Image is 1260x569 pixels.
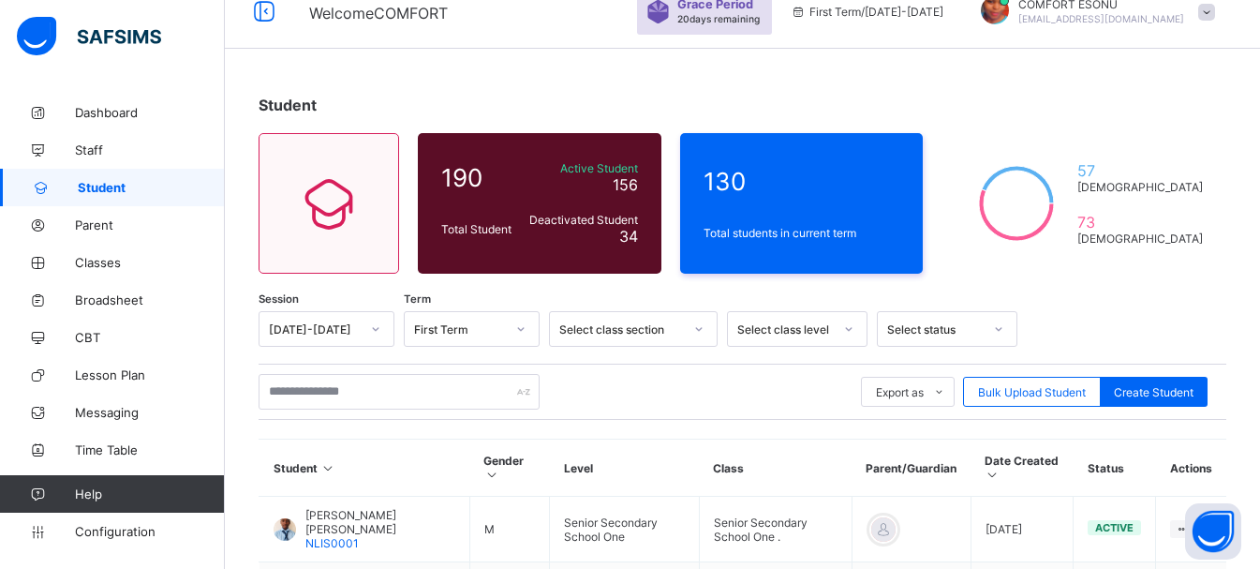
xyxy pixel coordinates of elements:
span: Student [78,180,225,195]
span: Dashboard [75,105,225,120]
th: Gender [469,440,549,497]
span: [PERSON_NAME] [PERSON_NAME] [305,508,455,536]
span: [DEMOGRAPHIC_DATA] [1077,232,1203,246]
span: [DEMOGRAPHIC_DATA] [1077,180,1203,194]
th: Status [1074,440,1156,497]
th: Student [259,440,470,497]
span: Student [259,96,317,114]
td: Senior Secondary School One [550,497,699,562]
span: Session [259,292,299,306]
span: Welcome COMFORT [309,4,448,22]
td: M [469,497,549,562]
span: Help [75,487,224,502]
div: [DATE]-[DATE] [269,322,360,337]
button: Open asap [1185,503,1241,560]
span: Broadsheet [75,292,225,307]
div: Select class level [737,322,833,337]
span: 34 [619,227,638,246]
th: Parent/Guardian [852,440,971,497]
span: Messaging [75,405,225,420]
th: Actions [1156,440,1226,497]
span: Staff [75,142,225,157]
span: 20 days remaining [677,13,760,24]
span: Time Table [75,442,225,457]
th: Date Created [971,440,1074,497]
span: 57 [1077,161,1203,180]
span: Parent [75,217,225,232]
span: Term [404,292,431,306]
img: safsims [17,17,161,56]
span: Lesson Plan [75,367,225,382]
div: Select class section [559,322,683,337]
span: Export as [876,385,924,399]
span: Bulk Upload Student [978,385,1086,399]
span: NLIS0001 [305,536,359,550]
span: active [1095,521,1134,534]
div: First Term [414,322,505,337]
th: Level [550,440,699,497]
div: Select status [887,322,983,337]
td: Senior Secondary School One . [699,497,852,562]
span: Create Student [1114,385,1193,399]
div: Total Student [437,217,522,241]
span: Classes [75,255,225,270]
span: Active Student [526,161,638,175]
span: 130 [704,167,900,196]
span: 73 [1077,213,1203,232]
span: 190 [441,163,517,192]
i: Sort in Ascending Order [320,461,336,475]
span: [EMAIL_ADDRESS][DOMAIN_NAME] [1018,13,1184,24]
span: 156 [613,175,638,194]
span: Total students in current term [704,226,900,240]
span: Deactivated Student [526,213,638,227]
span: CBT [75,330,225,345]
td: [DATE] [971,497,1074,562]
span: Configuration [75,524,224,539]
span: session/term information [791,5,943,19]
i: Sort in Ascending Order [985,468,1001,482]
i: Sort in Ascending Order [483,468,499,482]
th: Class [699,440,852,497]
